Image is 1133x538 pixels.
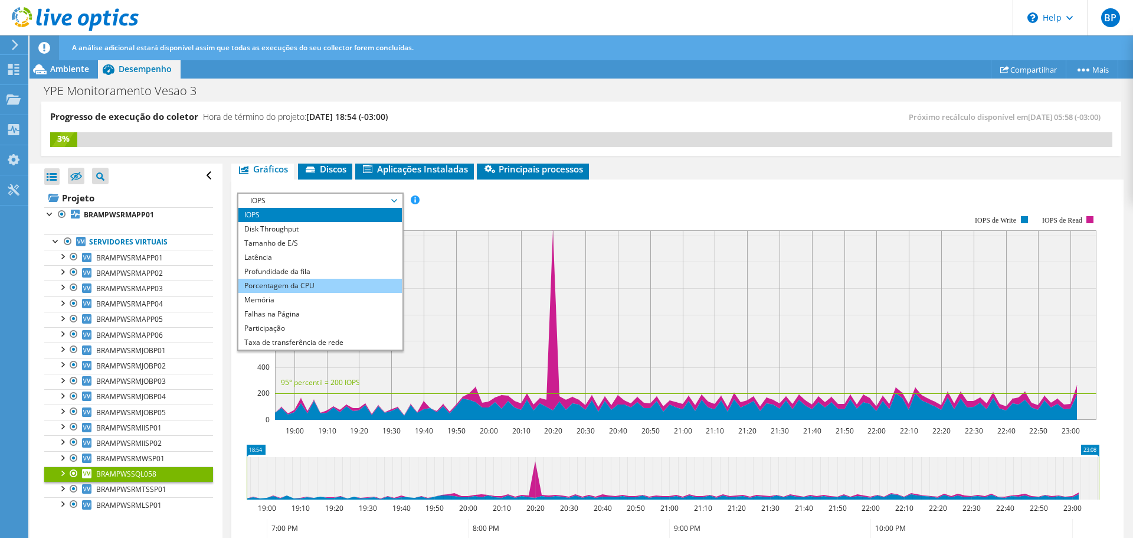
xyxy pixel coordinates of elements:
text: 400 [257,362,270,372]
a: BRAMPWSRMWSP01 [44,451,213,467]
span: BRAMPWSRMJOBP05 [96,407,166,418]
text: 19:30 [382,426,401,436]
span: BRAMPWSSQL058 [96,469,156,479]
li: Participação [238,321,402,335]
span: [DATE] 18:54 (-03:00) [306,111,388,122]
text: 19:40 [415,426,433,436]
text: 22:00 [867,426,886,436]
text: 22:10 [895,503,913,513]
span: BRAMPWSRMIISP02 [96,438,162,448]
text: 19:10 [292,503,310,513]
text: 21:20 [728,503,746,513]
text: 21:40 [803,426,821,436]
text: 22:50 [1030,503,1048,513]
a: Mais [1066,60,1118,79]
li: Profundidade da fila [238,265,402,279]
text: 23:00 [1063,503,1082,513]
li: Taxa de transferência de rede [238,335,402,350]
span: Próximo recálculo disponível em [909,112,1106,122]
text: 21:50 [836,426,854,436]
span: BRAMPWSRMTSSP01 [96,484,166,494]
text: 20:10 [512,426,531,436]
text: 22:40 [997,426,1016,436]
text: 22:00 [862,503,880,513]
span: BRAMPWSRMIISP01 [96,423,162,433]
text: 19:20 [350,426,368,436]
h4: Hora de término do projeto: [203,110,388,123]
a: BRAMPWSRMTSSP01 [44,482,213,497]
text: 20:00 [480,426,498,436]
text: 22:20 [929,503,947,513]
text: 20:40 [609,426,627,436]
text: 21:50 [829,503,847,513]
text: 20:30 [560,503,578,513]
li: Tamanho de E/S [238,236,402,250]
span: BRAMPWSRMAPP06 [96,330,163,340]
li: Disk Throughput [238,222,402,236]
span: Discos [304,163,346,175]
a: BRAMPWSRMIISP02 [44,435,213,451]
text: IOPS de Read [1042,216,1082,224]
span: Aplicações Instaladas [361,163,468,175]
b: BRAMPWSRMAPP01 [84,210,154,220]
a: BRAMPWSSQL058 [44,467,213,482]
text: 0 [266,415,270,425]
a: BRAMPWSRMJOBP04 [44,389,213,405]
span: Desempenho [119,63,172,74]
text: 21:00 [660,503,679,513]
text: 19:00 [286,426,304,436]
a: BRAMPWSRMAPP02 [44,265,213,281]
a: BRAMPWSRMJOBP02 [44,358,213,373]
span: BRAMPWSRMAPP05 [96,314,163,324]
text: 20:50 [641,426,660,436]
a: BRAMPWSRMAPP06 [44,327,213,343]
text: 20:00 [459,503,477,513]
svg: \n [1027,12,1038,23]
text: 22:10 [900,426,918,436]
div: 3% [50,132,77,145]
text: 20:10 [493,503,511,513]
li: IOPS [238,208,402,222]
span: BRAMPWSRMAPP03 [96,283,163,294]
span: IOPS [244,194,396,208]
span: Principais processos [483,163,583,175]
a: BRAMPWSRMAPP01 [44,250,213,265]
text: 21:00 [674,426,692,436]
text: 23:00 [1062,426,1080,436]
text: 21:10 [706,426,724,436]
span: Gráficos [237,163,288,175]
a: BRAMPWSRMAPP05 [44,312,213,327]
li: Porcentagem da CPU [238,279,402,293]
span: [DATE] 05:58 (-03:00) [1028,112,1101,122]
text: 22:30 [962,503,981,513]
a: BRAMPWSRMLSP01 [44,497,213,513]
text: 95° percentil = 200 IOPS [281,377,360,387]
li: Memória [238,293,402,307]
text: 21:40 [795,503,813,513]
a: Servidores virtuais [44,234,213,250]
a: BRAMPWSRMJOBP03 [44,374,213,389]
span: BP [1101,8,1120,27]
text: 19:50 [447,426,466,436]
a: BRAMPWSRMIISP01 [44,420,213,435]
text: 21:20 [738,426,757,436]
text: IOPS de Write [975,216,1016,224]
span: BRAMPWSRMJOBP01 [96,345,166,356]
span: BRAMPWSRMJOBP03 [96,376,166,386]
a: BRAMPWSRMJOBP01 [44,343,213,358]
text: 19:00 [258,503,276,513]
text: 22:20 [932,426,951,436]
span: BRAMPWSRMAPP01 [96,253,163,263]
text: 21:30 [771,426,789,436]
a: BRAMPWSRMAPP03 [44,281,213,296]
text: 19:30 [359,503,377,513]
text: 19:40 [392,503,411,513]
h1: YPE Monitoramento Vesao 3 [38,84,215,97]
text: 19:20 [325,503,343,513]
span: A análise adicional estará disponível assim que todas as execuções do seu collector forem concluí... [72,43,414,53]
li: Falhas na Página [238,307,402,321]
text: 22:50 [1029,426,1047,436]
text: 21:30 [761,503,780,513]
a: BRAMPWSRMAPP01 [44,207,213,223]
a: BRAMPWSRMAPP04 [44,296,213,312]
